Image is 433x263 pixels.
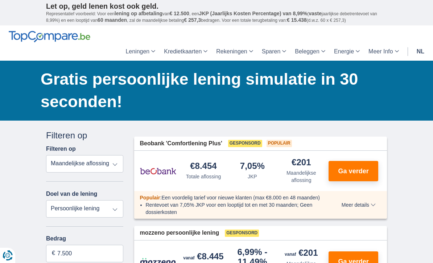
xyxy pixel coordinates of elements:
[364,43,403,61] a: Meer Info
[169,11,189,16] span: € 12.500
[46,146,76,152] label: Filteren op
[161,195,320,201] span: Een voordelig tarief voor nieuwe klanten (max €8.000 en 48 maanden)
[190,162,216,171] div: €8.454
[46,191,97,197] label: Doel van de lening
[287,17,307,23] span: € 15.438
[183,252,223,262] div: €8.445
[329,161,378,181] button: Ga verder
[146,201,326,216] li: Rentevoet van 7,05% JKP voor een looptijd tot en met 30 maanden; Geen dossierkosten
[257,43,291,61] a: Sparen
[9,31,90,43] img: TopCompare
[342,202,376,207] span: Meer details
[115,11,162,16] span: lening op afbetaling
[121,43,160,61] a: Leningen
[330,43,364,61] a: Energie
[140,139,222,148] span: Beobank 'Comfortlening Plus'
[46,2,387,11] p: Let op, geld lenen kost ook geld.
[267,140,292,147] span: Populair
[199,11,308,16] span: JKP (Jaarlijks Kosten Percentage) van 8,99%
[309,11,322,16] span: vaste
[52,249,55,258] span: €
[248,173,257,180] div: JKP
[46,129,123,142] div: Filteren op
[412,43,429,61] a: nl
[338,168,369,174] span: Ga verder
[336,202,381,208] button: Meer details
[285,248,318,259] div: €201
[140,195,160,201] span: Populair
[134,194,332,201] div: :
[225,230,259,237] span: Gesponsord
[184,17,201,23] span: € 257,3
[140,229,219,237] span: mozzeno persoonlijke lening
[240,162,265,171] div: 7,05%
[140,162,176,180] img: product.pl.alt Beobank
[46,11,387,24] p: Representatief voorbeeld: Voor een van , een ( jaarlijkse debetrentevoet van 8,99%) en een loopti...
[290,43,330,61] a: Beleggen
[98,17,127,23] span: 60 maanden
[212,43,257,61] a: Rekeningen
[292,158,311,168] div: €201
[186,173,221,180] div: Totale aflossing
[280,169,323,184] div: Maandelijkse aflossing
[46,235,123,242] label: Bedrag
[228,140,262,147] span: Gesponsord
[160,43,212,61] a: Kredietkaarten
[41,68,387,113] h1: Gratis persoonlijke lening simulatie in 30 seconden!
